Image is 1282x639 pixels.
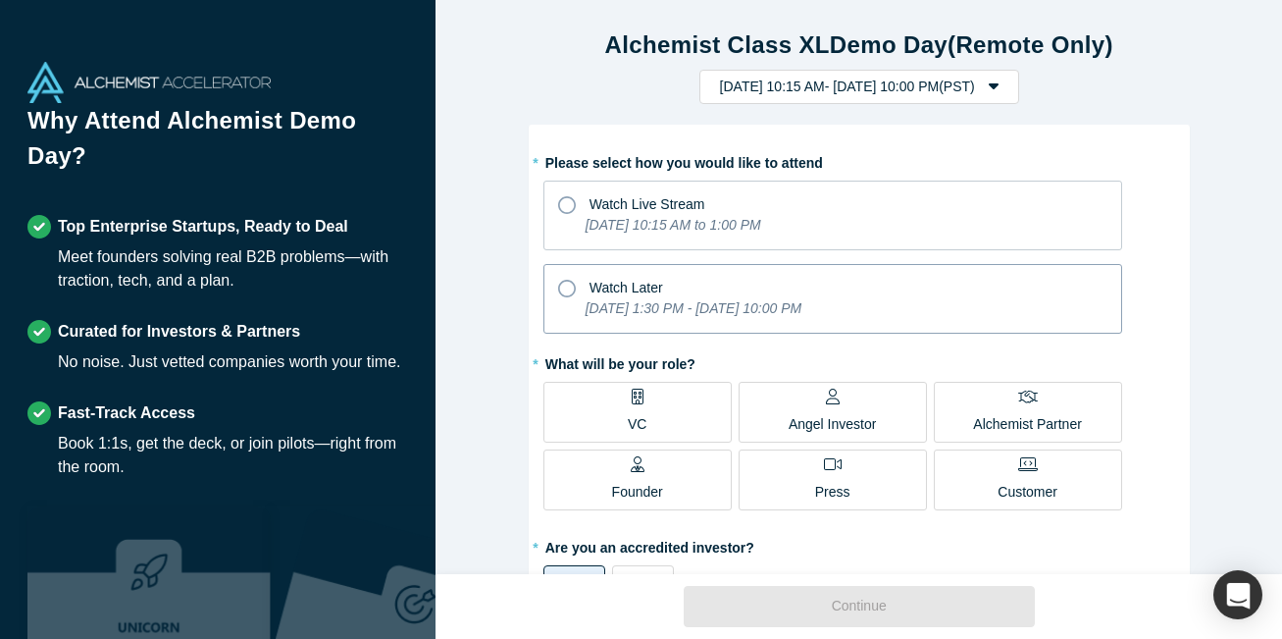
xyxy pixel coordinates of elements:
[58,323,300,340] strong: Curated for Investors & Partners
[543,146,1175,174] label: Please select how you would like to attend
[815,482,850,503] p: Press
[58,245,408,293] div: Meet founders solving real B2B problems—with traction, tech, and a plan.
[58,350,401,374] div: No noise. Just vetted companies worth your time.
[605,31,1113,58] strong: Alchemist Class XL Demo Day (Remote Only)
[998,482,1057,503] p: Customer
[590,196,705,212] span: Watch Live Stream
[58,404,195,421] strong: Fast-Track Access
[543,347,1175,375] label: What will be your role?
[27,62,271,103] img: Alchemist Accelerator Logo
[586,300,801,316] i: [DATE] 1:30 PM - [DATE] 10:00 PM
[58,432,408,479] div: Book 1:1s, get the deck, or join pilots—right from the room.
[789,414,877,435] p: Angel Investor
[27,103,408,187] h1: Why Attend Alchemist Demo Day?
[590,280,663,295] span: Watch Later
[612,482,663,503] p: Founder
[973,414,1081,435] p: Alchemist Partner
[543,531,1175,559] label: Are you an accredited investor?
[58,218,348,235] strong: Top Enterprise Startups, Ready to Deal
[628,414,646,435] p: VC
[586,217,761,233] i: [DATE] 10:15 AM to 1:00 PM
[699,70,1019,104] button: [DATE] 10:15 AM- [DATE] 10:00 PM(PST)
[684,586,1035,627] button: Continue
